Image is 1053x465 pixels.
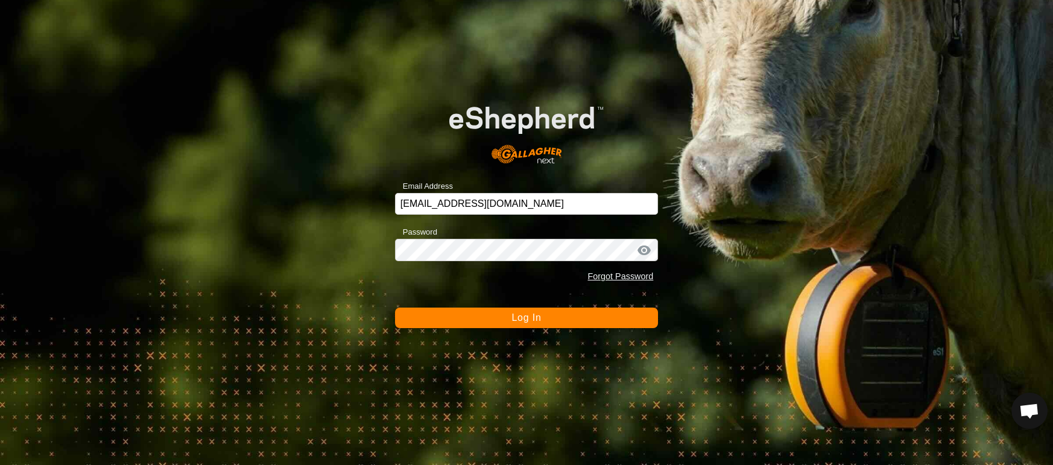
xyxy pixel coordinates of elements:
label: Password [395,226,437,238]
input: Email Address [395,193,659,215]
img: E-shepherd Logo [421,84,631,174]
button: Log In [395,308,659,328]
a: Forgot Password [587,271,653,281]
label: Email Address [395,180,453,192]
div: Open chat [1011,393,1048,429]
span: Log In [511,312,541,323]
